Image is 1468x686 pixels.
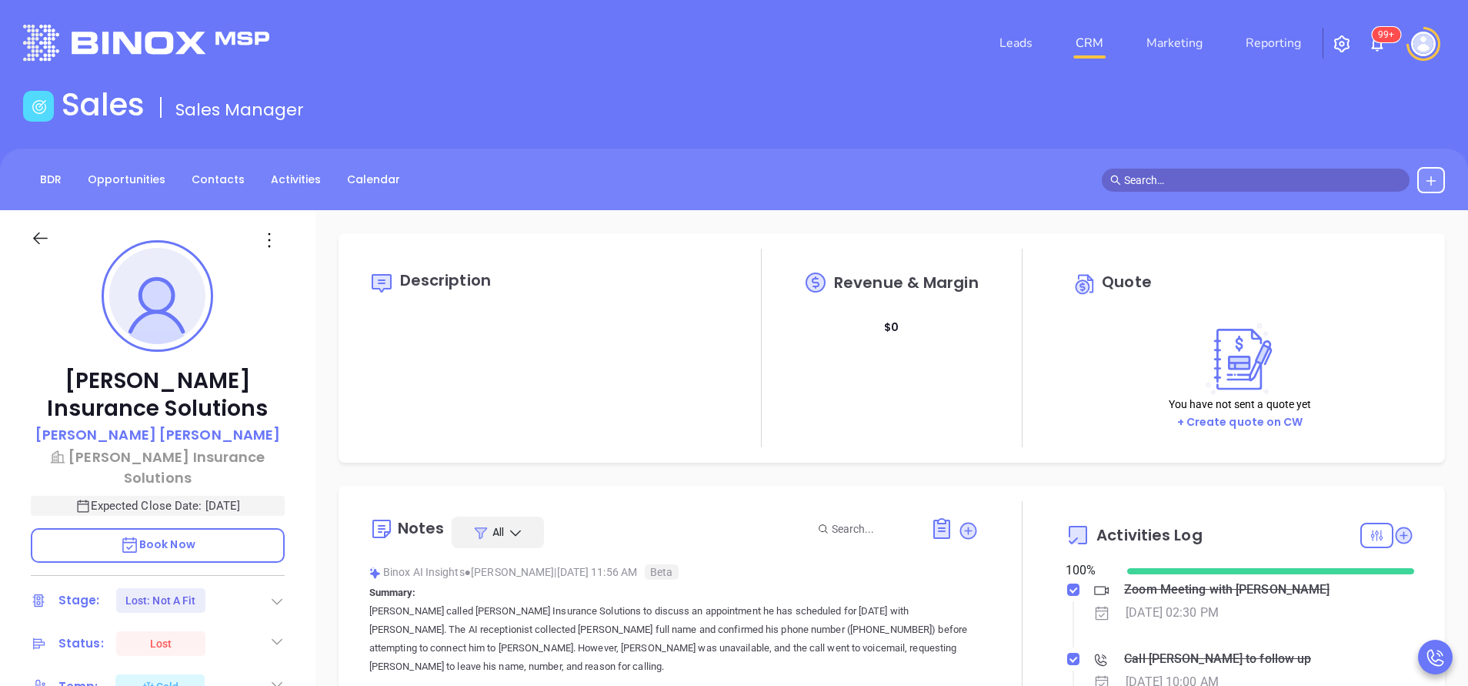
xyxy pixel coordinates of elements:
[369,567,381,579] img: svg%3e
[1199,323,1282,396] img: Create on CWSell
[125,588,196,613] div: Lost: Not A Fit
[492,524,504,540] span: All
[1069,28,1109,59] a: CRM
[23,25,269,61] img: logo
[1411,32,1436,56] img: user
[78,167,175,192] a: Opportunities
[58,589,100,612] div: Stage:
[1124,172,1401,189] input: Search…
[1333,35,1351,53] img: iconSetting
[645,564,678,580] span: Beta
[175,98,304,122] span: Sales Manager
[31,367,285,423] p: [PERSON_NAME] Insurance Solutions
[58,632,104,655] div: Status:
[150,631,172,656] div: Lost
[1368,35,1386,53] img: iconNotification
[1177,414,1303,430] span: + Create quote on CW
[35,424,281,447] a: [PERSON_NAME] [PERSON_NAME]
[1372,27,1400,42] sup: 100
[993,28,1039,59] a: Leads
[1066,561,1108,580] div: 100 %
[369,561,979,584] div: Binox AI Insights [PERSON_NAME] | [DATE] 11:56 AM
[1124,648,1311,671] div: Call [PERSON_NAME] to follow up
[1169,396,1312,413] p: You have not sent a quote yet
[1140,28,1209,59] a: Marketing
[31,496,285,516] p: Expected Close Date: [DATE]
[109,248,205,344] img: profile-user
[369,587,416,598] b: Summary:
[120,537,195,552] span: Book Now
[31,167,71,192] a: BDR
[35,424,281,445] p: [PERSON_NAME] [PERSON_NAME]
[1124,578,1330,601] div: Zoom Meeting with [PERSON_NAME]
[884,313,899,341] p: $ 0
[1073,272,1098,296] img: Circle dollar
[1102,271,1152,293] span: Quote
[262,167,330,192] a: Activities
[832,520,913,537] input: Search...
[465,566,472,578] span: ●
[1177,413,1303,430] a: + Create quote on CW
[1110,175,1121,186] span: search
[62,86,145,123] h1: Sales
[31,447,285,488] a: [PERSON_NAME] Insurance Solutions
[1126,601,1219,624] div: [DATE] 02:30 PM
[182,167,254,192] a: Contacts
[369,602,979,676] p: [PERSON_NAME] called [PERSON_NAME] Insurance Solutions to discuss an appointment he has scheduled...
[1096,527,1202,543] span: Activities Log
[400,269,491,291] span: Description
[338,167,409,192] a: Calendar
[834,275,979,290] span: Revenue & Margin
[1239,28,1307,59] a: Reporting
[398,520,445,536] div: Notes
